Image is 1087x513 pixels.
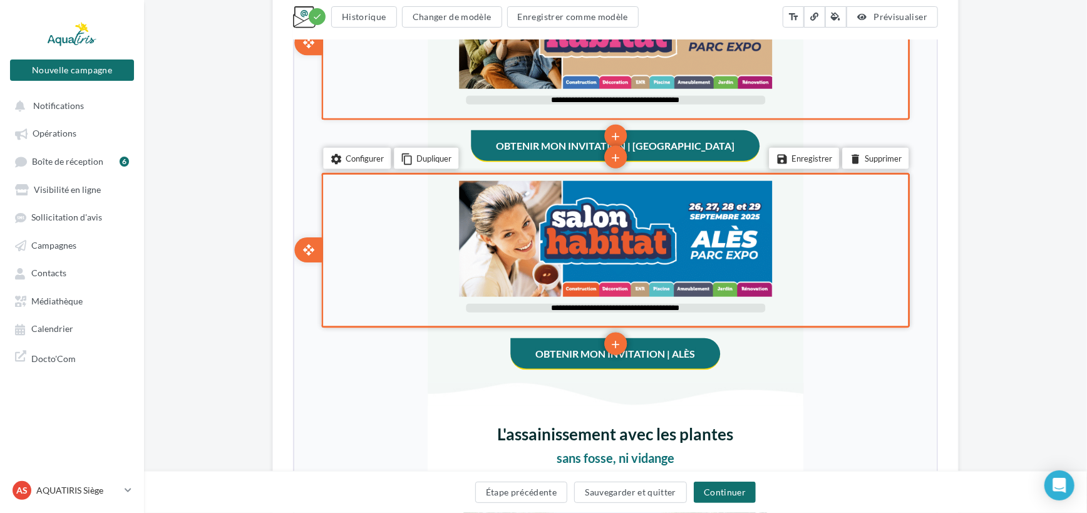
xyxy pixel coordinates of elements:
[507,6,639,28] button: Enregistrer comme modèle
[36,408,48,425] i: settings
[847,6,938,28] button: Prévisualiser
[1044,470,1074,500] div: Open Intercom Messenger
[574,482,687,503] button: Sauvegarder et quitter
[788,11,799,23] i: text_fields
[8,289,137,312] a: Médiathèque
[402,6,502,28] button: Changer de modèle
[100,405,164,427] li: Dupliquer le bloc
[8,178,137,200] a: Visibilité en ligne
[482,408,494,425] i: save
[10,60,134,81] button: Nouvelle campagne
[33,128,76,139] span: Opérations
[8,345,137,370] a: Docto'Com
[34,184,101,195] span: Visibilité en ligne
[8,261,137,284] a: Contacts
[31,350,76,365] span: Docto'Com
[222,23,421,33] span: Et si vous optiez pour un assainissement dans l'air du temps ?
[783,6,804,28] button: text_fields
[106,408,119,425] i: content_copy
[555,408,567,425] i: delete
[16,484,28,497] span: AS
[315,405,327,426] i: add
[312,12,322,21] i: check
[8,94,131,117] button: Notifications
[133,65,509,190] img: En_tete_emailing.jpg
[33,100,84,111] span: Notifications
[10,479,134,502] a: AS AQUATIRIS Siège
[8,122,137,144] a: Opérations
[31,240,76,251] span: Campagnes
[31,268,66,279] span: Contacts
[36,484,120,497] p: AQUATIRIS Siège
[475,405,545,427] li: Enregistrer le bloc
[31,324,73,334] span: Calendrier
[475,482,568,503] button: Étape précédente
[8,150,137,173] a: Boîte de réception6
[120,157,129,167] div: 6
[548,405,614,427] li: Supprimer le bloc
[31,212,102,223] span: Sollicitation d'avis
[31,296,83,306] span: Médiathèque
[874,11,928,22] span: Prévisualiser
[309,8,326,25] div: Modifications enregistrées
[8,205,137,228] a: Sollicitation d'avis
[310,403,332,426] li: Ajouter un bloc
[8,317,137,339] a: Calendrier
[285,36,358,45] a: Voir la version en ligne
[694,482,756,503] button: Continuer
[29,405,96,427] li: Configurer le bloc
[32,156,103,167] span: Boîte de réception
[8,234,137,256] a: Campagnes
[331,6,397,28] button: Historique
